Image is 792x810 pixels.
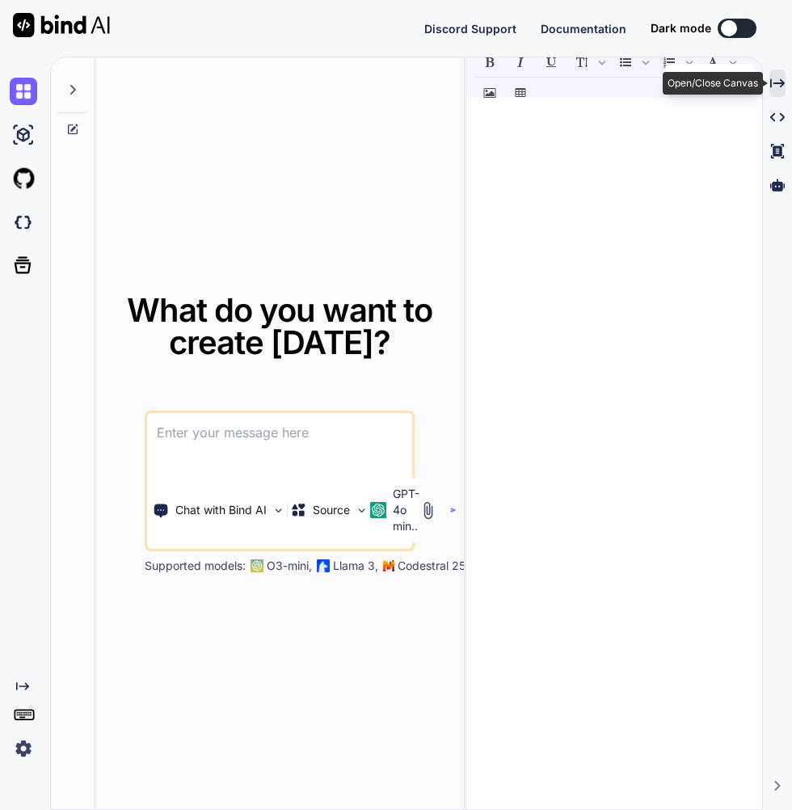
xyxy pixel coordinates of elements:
[419,501,437,520] img: attachment
[655,49,697,76] span: Insert Ordered List
[251,559,263,572] img: GPT-4
[267,558,312,574] p: O3-mini,
[537,49,566,76] span: Underline
[506,79,535,107] span: Insert table
[272,504,285,517] img: Pick Tools
[313,502,350,518] p: Source
[355,504,369,517] img: Pick Models
[475,79,504,107] span: Insert Image
[145,558,246,574] p: Supported models:
[541,22,626,36] span: Documentation
[475,49,504,76] span: Bold
[692,70,720,86] p: Copy
[10,209,37,236] img: darkCloudIdeIcon
[424,20,516,37] button: Discord Support
[10,121,37,149] img: ai-studio
[450,507,457,513] img: icon
[611,49,653,76] span: Insert Unordered List
[13,13,110,37] img: Bind AI
[333,558,378,574] p: Llama 3,
[663,72,763,95] div: Open/Close Canvas
[127,290,432,362] span: What do you want to create [DATE]?
[317,559,330,572] img: Llama2
[383,560,394,572] img: Mistral-AI
[541,20,626,37] button: Documentation
[175,502,267,518] p: Chat with Bind AI
[10,165,37,192] img: githubLight
[10,735,37,762] img: settings
[10,78,37,105] img: chat
[393,486,419,534] p: GPT-4o min..
[398,558,484,574] p: Codestral 25.01,
[370,502,386,518] img: GPT-4o mini
[424,22,516,36] span: Discord Support
[651,20,711,36] span: Dark mode
[698,49,740,76] span: Font family
[567,49,609,76] span: Font size
[506,49,535,76] span: Italic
